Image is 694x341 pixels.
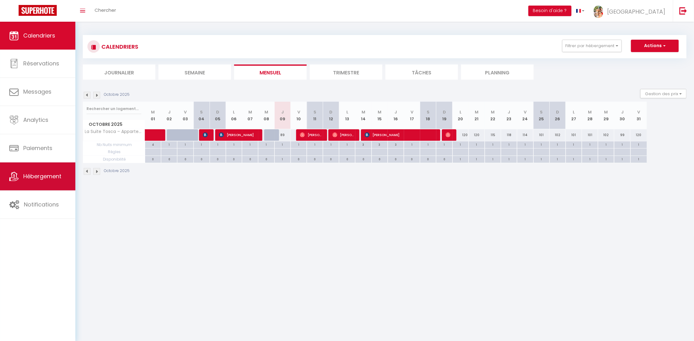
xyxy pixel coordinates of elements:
[281,109,284,115] abbr: J
[446,129,451,141] span: An W
[517,141,533,147] div: 1
[339,102,355,129] th: 13
[388,102,404,129] th: 16
[158,64,231,80] li: Semaine
[355,141,371,147] div: 3
[194,102,210,129] th: 04
[371,102,388,129] th: 15
[469,129,485,141] div: 120
[452,129,469,141] div: 120
[168,109,171,115] abbr: J
[607,8,665,15] span: [GEOGRAPHIC_DATA]
[598,102,614,129] th: 29
[355,102,371,129] th: 14
[307,102,323,129] th: 11
[258,102,274,129] th: 08
[385,64,458,80] li: Tâches
[104,92,130,98] p: Octobre 2025
[427,109,429,115] abbr: S
[534,141,549,147] div: 1
[184,109,187,115] abbr: V
[582,102,598,129] th: 28
[621,109,624,115] abbr: J
[388,156,404,162] div: 0
[598,141,614,147] div: 1
[332,129,354,141] span: [PERSON_NAME]
[161,156,177,162] div: 0
[533,129,549,141] div: 101
[453,156,469,162] div: 1
[614,141,630,147] div: 1
[501,102,517,129] th: 23
[151,109,155,115] abbr: M
[275,156,291,162] div: 1
[631,156,647,162] div: 1
[145,141,161,147] div: 4
[469,156,485,162] div: 1
[87,103,141,114] input: Rechercher un logement...
[631,141,647,147] div: 1
[219,129,256,141] span: [PERSON_NAME]
[549,102,566,129] th: 26
[274,129,291,141] div: 89
[210,102,226,129] th: 05
[404,141,420,147] div: 1
[491,109,495,115] abbr: M
[528,6,572,16] button: Besoin d'aide ?
[475,109,478,115] abbr: M
[469,141,485,147] div: 1
[307,156,323,162] div: 0
[242,156,258,162] div: 0
[566,129,582,141] div: 101
[310,64,382,80] li: Trimestre
[436,156,452,162] div: 0
[242,102,258,129] th: 07
[234,64,307,80] li: Mensuel
[200,109,203,115] abbr: S
[291,156,307,162] div: 0
[420,156,436,162] div: 0
[534,156,549,162] div: 1
[630,102,647,129] th: 31
[420,141,436,147] div: 1
[194,156,210,162] div: 0
[23,172,61,180] span: Hébergement
[177,141,193,147] div: 1
[404,156,420,162] div: 0
[83,64,155,80] li: Journalier
[300,129,321,141] span: [PERSON_NAME]
[210,156,226,162] div: 0
[372,156,388,162] div: 0
[226,156,242,162] div: 0
[501,141,517,147] div: 1
[330,109,333,115] abbr: D
[297,109,300,115] abbr: V
[291,102,307,129] th: 10
[83,120,145,129] span: Octobre 2025
[562,40,622,52] button: Filtrer par hébergement
[631,40,679,52] button: Actions
[355,156,371,162] div: 0
[258,141,274,147] div: 1
[275,141,291,147] div: 1
[145,156,161,162] div: 0
[233,109,235,115] abbr: L
[365,129,434,141] span: [PERSON_NAME]
[248,109,252,115] abbr: M
[83,156,145,163] span: Disponibilité
[161,141,177,147] div: 1
[177,156,193,162] div: 0
[461,64,534,80] li: Planning
[582,156,598,162] div: 1
[194,141,210,147] div: 1
[84,129,146,134] span: La Suite Tosca – Appartement chic à 2 [PERSON_NAME] [GEOGRAPHIC_DATA] et des plages, [GEOGRAPHIC_...
[598,156,614,162] div: 1
[485,141,501,147] div: 1
[161,102,177,129] th: 02
[640,89,687,98] button: Gestion des prix
[95,7,116,13] span: Chercher
[83,141,145,148] span: Nb Nuits minimum
[226,102,242,129] th: 06
[517,102,533,129] th: 24
[533,102,549,129] th: 25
